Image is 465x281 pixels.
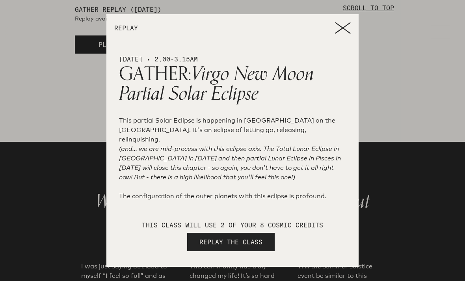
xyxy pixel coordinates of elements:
p: This class will use 2 of your 8 cosmic credits [119,220,346,230]
p: This partial Solar Eclipse is happening in [GEOGRAPHIC_DATA] on the [GEOGRAPHIC_DATA]. It's an ec... [119,116,346,144]
button: REPLAY THE CLASS [187,233,275,251]
span: REPLAY THE CLASS [199,237,262,247]
span: Virgo New Moon Partial Solar Eclipse [119,58,314,109]
p: [DATE] • 2.00-3.15am [119,54,346,64]
h1: GATHER: [119,64,346,103]
em: (and... we are mid-process with this eclipse axis. The Total Lunar Eclipse in [GEOGRAPHIC_DATA] i... [119,145,341,181]
p: REPLAY [114,25,335,31]
p: The configuration of the outer planets with this eclipse is profound. [119,192,346,201]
